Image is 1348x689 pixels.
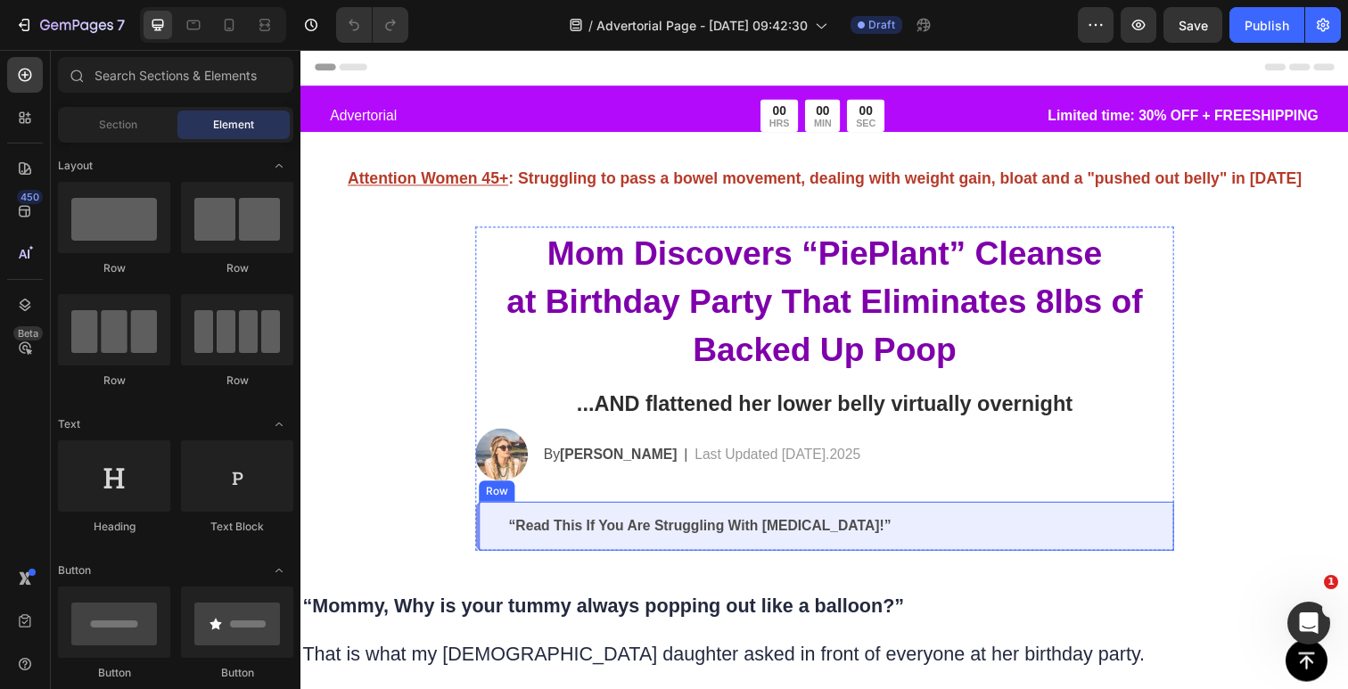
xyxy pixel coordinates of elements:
div: Row [185,443,215,459]
button: Save [1163,7,1222,43]
strong: ...AND flattened her lower belly virtually overnight [282,349,788,373]
span: Section [99,117,137,133]
div: Row [181,373,293,389]
input: Search Sections & Elements [58,57,293,93]
span: Text [58,416,80,432]
p: HRS [479,70,499,80]
div: 00 [567,54,588,70]
strong: : Struggling to pass a bowel movement, dealing with weight gain, bloat and a "pushed out belly" i... [48,123,1023,141]
div: Button [58,665,170,681]
p: SEC [567,70,588,80]
p: By [248,403,384,424]
span: Toggle open [265,410,293,439]
strong: “Mommy, Why is your tummy always popping out like a balloon?” [2,557,616,579]
p: Limited time: 30% OFF + FREESHIPPING [708,57,1040,78]
p: MIN [524,70,542,80]
span: 1 [1324,575,1338,589]
div: Row [181,260,293,276]
span: Toggle open [265,152,293,180]
div: Heading [58,519,170,535]
span: Element [213,117,254,133]
span: Draft [868,17,895,33]
button: Publish [1229,7,1304,43]
span: That is what my [DEMOGRAPHIC_DATA] daughter asked in front of everyone at her birthday party. [2,606,862,628]
strong: at Birthday Party That Eliminates 8lbs of Backed Up Poop [210,239,860,326]
div: Row [58,373,170,389]
u: Attention Women 45+ [48,123,212,141]
div: 00 [524,54,542,70]
p: “Read This If You Are Struggling With [MEDICAL_DATA]!” [212,478,861,496]
button: 7 [7,7,133,43]
iframe: Intercom live chat [1287,602,1330,644]
span: Advertorial Page - [DATE] 09:42:30 [596,16,808,35]
span: Save [1179,18,1208,33]
div: Row [58,260,170,276]
span: Button [58,562,91,578]
div: Undo/Redo [336,7,408,43]
strong: Mom Discovers “PiePlant” Cleanse [251,189,818,226]
p: 7 [117,14,125,36]
span: Layout [58,158,93,174]
div: Button [181,665,293,681]
div: Text Block [181,519,293,535]
p: | [391,403,395,424]
div: Beta [13,326,43,340]
img: gempages_565921144335500498-7451e89c-5a7c-4bc8-af73-65e4e7113877.png [178,387,232,440]
div: 450 [17,190,43,204]
span: / [588,16,593,35]
strong: [PERSON_NAME] [265,406,384,421]
p: Last Updated [DATE].2025 [402,403,571,424]
div: 00 [479,54,499,70]
span: Toggle open [265,556,293,585]
div: Publish [1245,16,1289,35]
iframe: Design area [300,50,1348,689]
